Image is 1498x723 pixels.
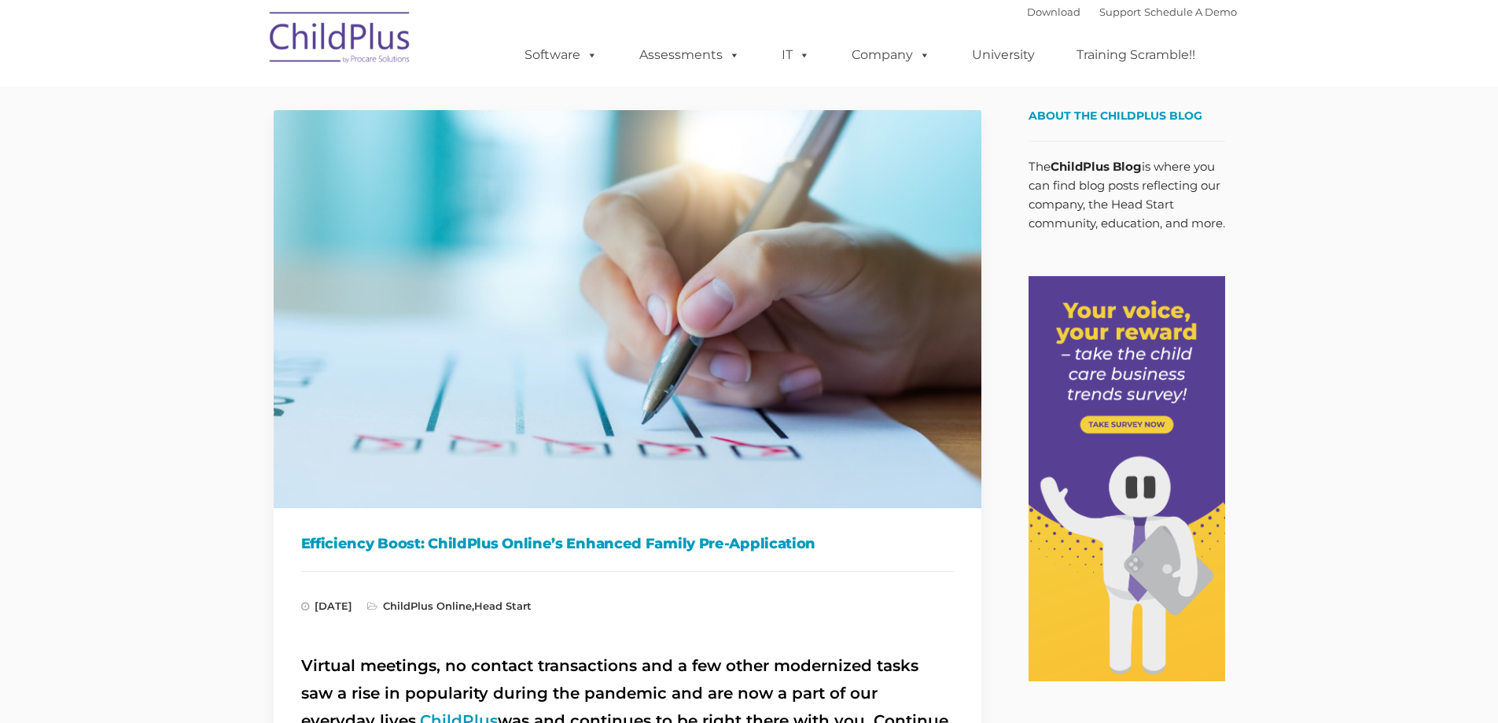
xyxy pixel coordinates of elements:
a: ChildPlus Online [383,599,472,612]
span: , [367,599,532,612]
a: IT [766,39,826,71]
strong: ChildPlus Blog [1051,159,1142,174]
a: Training Scramble!! [1061,39,1211,71]
a: University [956,39,1051,71]
h1: Efficiency Boost: ChildPlus Online’s Enhanced Family Pre-Application [301,532,954,555]
a: Assessments [624,39,756,71]
img: Efficiency Boost: ChildPlus Online's Enhanced Family Pre-Application Process - Streamlining Appli... [274,110,981,508]
a: Download [1027,6,1080,18]
a: Company [836,39,946,71]
a: Schedule A Demo [1144,6,1237,18]
a: Support [1099,6,1141,18]
a: Head Start [474,599,532,612]
p: The is where you can find blog posts reflecting our company, the Head Start community, education,... [1029,157,1225,233]
span: [DATE] [301,599,352,612]
font: | [1027,6,1237,18]
span: About the ChildPlus Blog [1029,109,1202,123]
img: ChildPlus by Procare Solutions [262,1,419,79]
a: Software [509,39,613,71]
